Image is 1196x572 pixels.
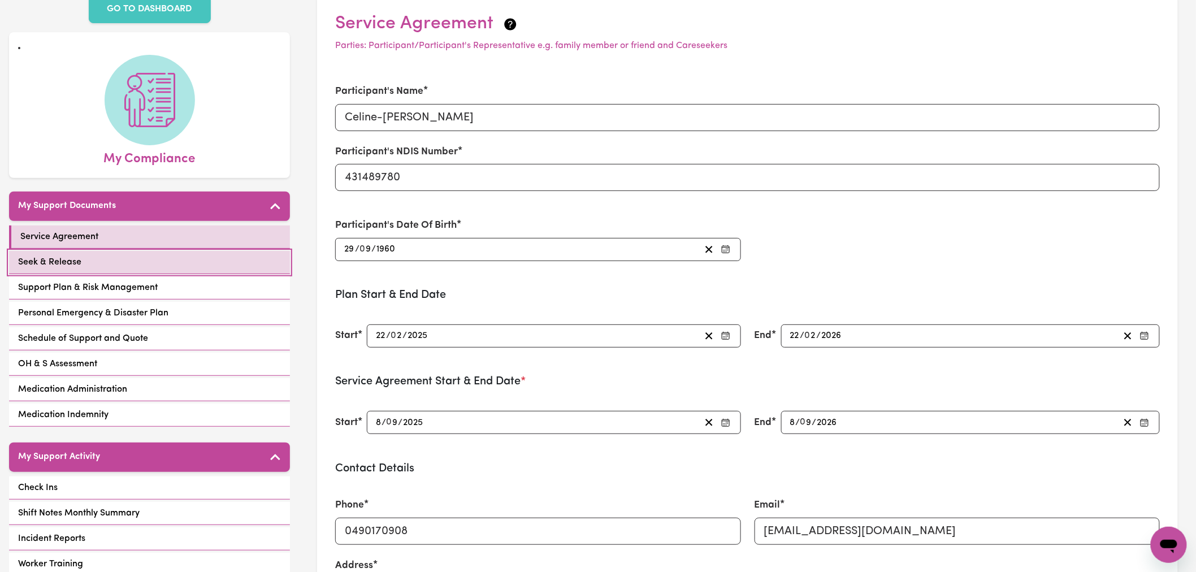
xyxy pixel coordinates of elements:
[391,328,402,344] input: --
[18,255,81,269] span: Seek & Release
[9,251,290,274] a: Seek & Release
[9,404,290,427] a: Medication Indemnity
[20,230,98,244] span: Service Agreement
[18,332,148,345] span: Schedule of Support and Quote
[335,84,423,99] label: Participant's Name
[9,502,290,525] a: Shift Notes Monthly Summary
[790,415,796,430] input: --
[755,415,772,430] label: End
[9,302,290,325] a: Personal Emergency & Disaster Plan
[9,226,290,249] a: Service Agreement
[360,242,371,257] input: --
[9,353,290,376] a: OH & S Assessment
[335,218,457,233] label: Participant's Date Of Birth
[335,328,358,343] label: Start
[371,244,376,254] span: /
[386,331,391,341] span: /
[391,331,396,340] span: 0
[18,481,58,495] span: Check Ins
[18,281,158,294] span: Support Plan & Risk Management
[800,331,805,341] span: /
[755,328,772,343] label: End
[817,331,821,341] span: /
[382,418,386,428] span: /
[402,415,424,430] input: ----
[335,498,364,513] label: Phone
[104,145,196,169] span: My Compliance
[335,288,1160,302] h3: Plan Start & End Date
[355,244,359,254] span: /
[335,13,1160,34] h2: Service Agreement
[335,415,358,430] label: Start
[9,378,290,401] a: Medication Administration
[9,443,290,472] button: My Support Activity
[9,476,290,500] a: Check Ins
[805,328,817,344] input: --
[18,383,127,396] span: Medication Administration
[805,331,811,340] span: 0
[335,462,1160,475] h3: Contact Details
[817,415,838,430] input: ----
[9,192,290,221] button: My Support Documents
[18,55,281,169] a: My Compliance
[376,242,396,257] input: ----
[375,328,386,344] input: --
[18,201,116,211] h5: My Support Documents
[790,328,800,344] input: --
[18,306,168,320] span: Personal Emergency & Disaster Plan
[387,415,398,430] input: --
[18,506,140,520] span: Shift Notes Monthly Summary
[1151,527,1187,563] iframe: Button to launch messaging window
[18,452,100,462] h5: My Support Activity
[398,418,402,428] span: /
[407,328,428,344] input: ----
[9,527,290,551] a: Incident Reports
[18,357,97,371] span: OH & S Assessment
[755,498,781,513] label: Email
[335,375,1160,388] h3: Service Agreement Start & End Date
[344,242,355,257] input: --
[18,532,85,545] span: Incident Reports
[796,418,800,428] span: /
[9,276,290,300] a: Support Plan & Risk Management
[359,245,365,254] span: 0
[18,408,109,422] span: Medication Indemnity
[801,415,812,430] input: --
[9,327,290,350] a: Schedule of Support and Quote
[335,39,1160,53] p: Parties: Participant/Participant's Representative e.g. family member or friend and Careseekers
[335,145,458,159] label: Participant's NDIS Number
[18,557,83,571] span: Worker Training
[386,418,392,427] span: 0
[800,418,806,427] span: 0
[812,418,817,428] span: /
[821,328,843,344] input: ----
[402,331,407,341] span: /
[375,415,382,430] input: --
